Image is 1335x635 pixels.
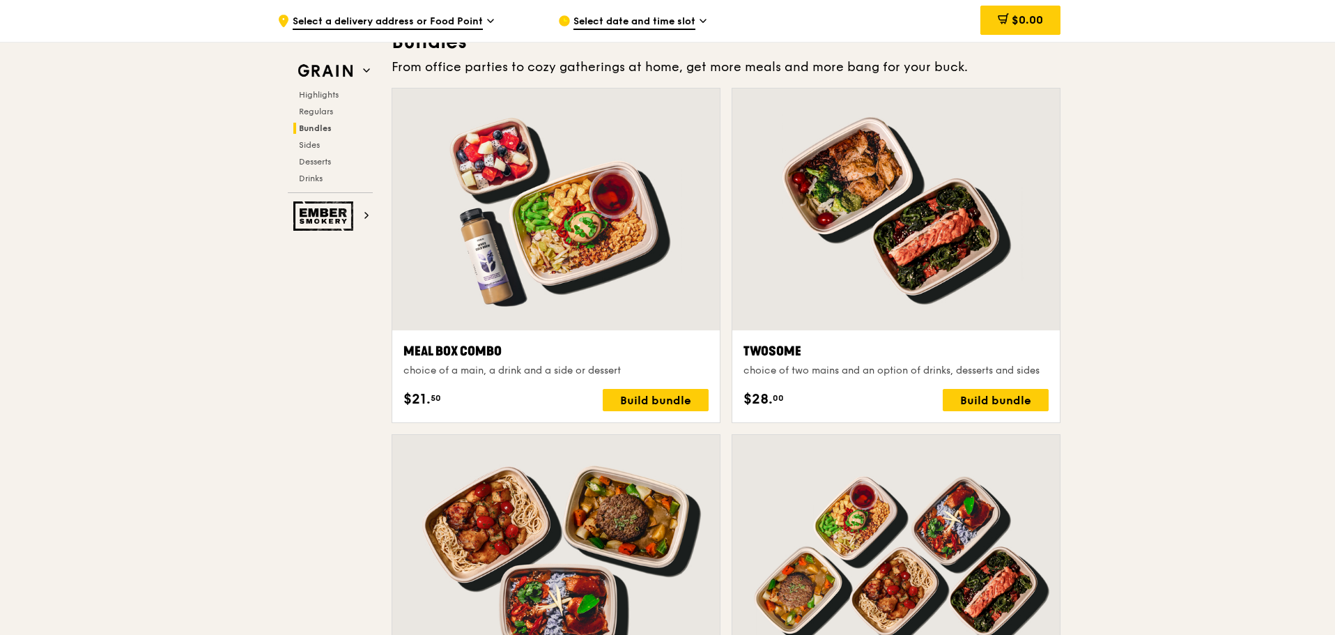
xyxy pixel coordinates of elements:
[743,389,773,410] span: $28.
[299,157,331,167] span: Desserts
[392,57,1060,77] div: From office parties to cozy gatherings at home, get more meals and more bang for your buck.
[299,174,323,183] span: Drinks
[403,342,709,361] div: Meal Box Combo
[299,123,332,133] span: Bundles
[392,29,1060,54] h3: Bundles
[773,392,784,404] span: 00
[293,59,357,84] img: Grain web logo
[299,107,333,116] span: Regulars
[573,15,695,30] span: Select date and time slot
[403,389,431,410] span: $21.
[943,389,1049,411] div: Build bundle
[1012,13,1043,26] span: $0.00
[603,389,709,411] div: Build bundle
[431,392,441,404] span: 50
[743,364,1049,378] div: choice of two mains and an option of drinks, desserts and sides
[403,364,709,378] div: choice of a main, a drink and a side or dessert
[293,201,357,231] img: Ember Smokery web logo
[299,90,339,100] span: Highlights
[743,342,1049,361] div: Twosome
[293,15,483,30] span: Select a delivery address or Food Point
[299,140,320,150] span: Sides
